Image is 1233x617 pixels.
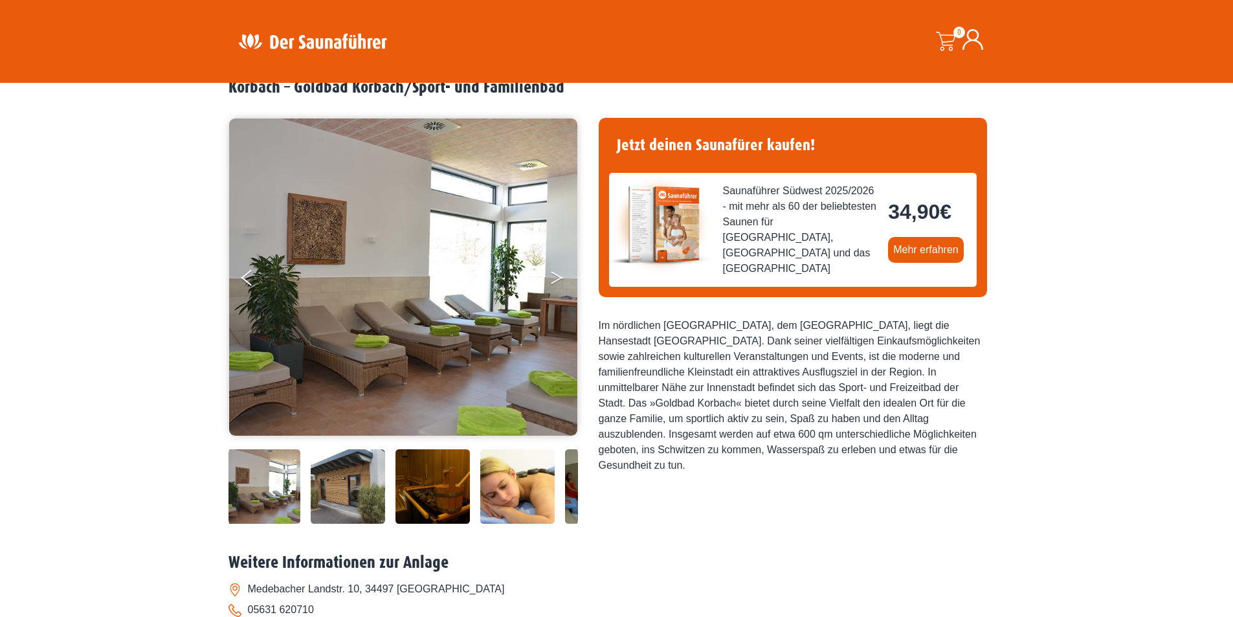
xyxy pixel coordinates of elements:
[228,78,1005,98] h2: Korbach – Goldbad Korbach/Sport- und Familienbad
[228,553,1005,573] h2: Weitere Informationen zur Anlage
[609,173,713,276] img: der-saunafuehrer-2025-suedwest.jpg
[228,579,1005,600] li: Medebacher Landstr. 10, 34497 [GEOGRAPHIC_DATA]
[888,200,951,223] bdi: 34,90
[609,128,977,163] h4: Jetzt deinen Saunafürer kaufen!
[940,200,951,223] span: €
[953,27,965,38] span: 0
[550,264,582,297] button: Next
[599,318,987,473] div: Im nördlichen [GEOGRAPHIC_DATA], dem [GEOGRAPHIC_DATA], liegt die Hansestadt [GEOGRAPHIC_DATA]. D...
[723,183,878,276] span: Saunaführer Südwest 2025/2026 - mit mehr als 60 der beliebtesten Saunen für [GEOGRAPHIC_DATA], [G...
[241,264,274,297] button: Previous
[888,237,964,263] a: Mehr erfahren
